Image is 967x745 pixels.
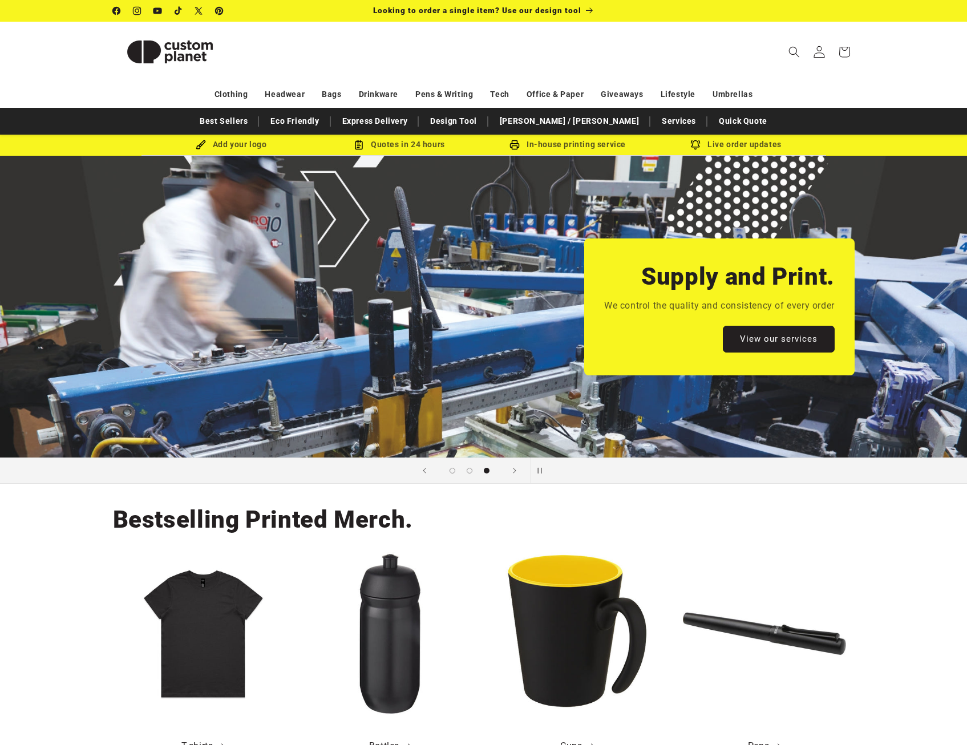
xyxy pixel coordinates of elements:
div: Live order updates [652,137,820,152]
img: In-house printing [509,140,520,150]
a: Lifestyle [661,84,695,104]
div: Quotes in 24 hours [315,137,484,152]
h2: Bestselling Printed Merch. [113,504,413,535]
h2: Supply and Print. [641,261,835,292]
button: Load slide 3 of 3 [478,462,495,479]
button: Next slide [502,458,527,483]
a: Pens & Writing [415,84,473,104]
div: Add your logo [147,137,315,152]
div: In-house printing service [484,137,652,152]
a: Office & Paper [527,84,584,104]
a: Drinkware [359,84,398,104]
span: Looking to order a single item? Use our design tool [373,6,581,15]
button: Pause slideshow [531,458,556,483]
a: Headwear [265,84,305,104]
a: Services [656,111,702,131]
img: Order updates [690,140,701,150]
img: Brush Icon [196,140,206,150]
a: Clothing [215,84,248,104]
a: Best Sellers [194,111,253,131]
iframe: Chat Widget [910,690,967,745]
a: Umbrellas [713,84,752,104]
img: HydroFlex™ 500 ml squeezy sport bottle [309,552,472,715]
img: Order Updates Icon [354,140,364,150]
button: Load slide 2 of 3 [461,462,478,479]
img: Oli 360 ml ceramic mug with handle [496,552,659,715]
a: Giveaways [601,84,643,104]
summary: Search [782,39,807,64]
a: Tech [490,84,509,104]
a: Bags [322,84,341,104]
a: Custom Planet [108,22,231,82]
a: View our services [723,325,835,352]
a: Design Tool [424,111,483,131]
button: Previous slide [412,458,437,483]
a: Express Delivery [337,111,414,131]
a: [PERSON_NAME] / [PERSON_NAME] [494,111,645,131]
p: We control the quality and consistency of every order [604,298,835,314]
a: Eco Friendly [265,111,325,131]
a: Quick Quote [713,111,773,131]
img: Custom Planet [113,26,227,78]
button: Load slide 1 of 3 [444,462,461,479]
